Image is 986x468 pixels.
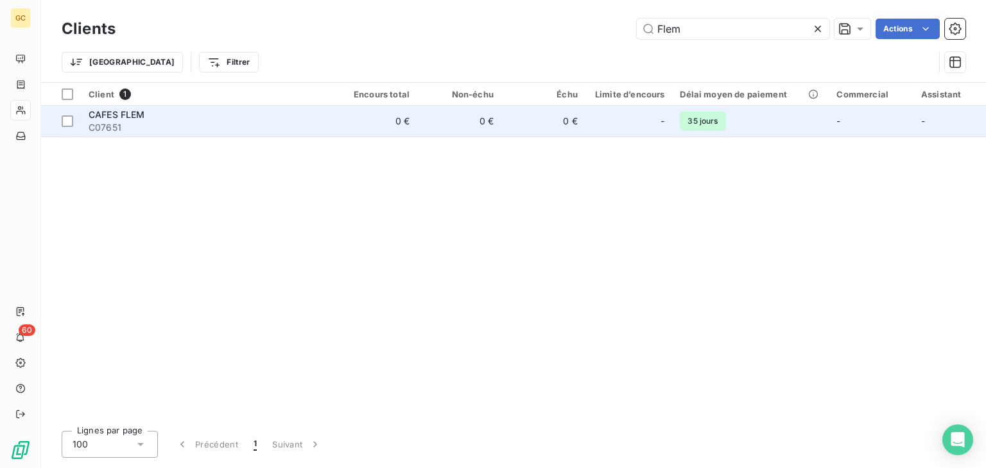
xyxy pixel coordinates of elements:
span: 1 [119,88,131,100]
span: 100 [73,438,88,451]
td: 0 € [333,106,417,137]
span: - [661,115,664,128]
span: 35 jours [680,112,725,131]
span: CAFES FLEM [89,109,145,120]
span: 60 [19,324,35,336]
span: Client [89,89,114,99]
td: 0 € [501,106,585,137]
h3: Clients [62,17,116,40]
div: Commercial [836,89,906,99]
div: Non-échu [425,89,494,99]
div: Assistant [921,89,978,99]
span: - [836,115,840,126]
button: Suivant [264,431,329,458]
button: Actions [876,19,940,39]
div: Échu [509,89,578,99]
input: Rechercher [637,19,829,39]
div: Encours total [341,89,410,99]
button: [GEOGRAPHIC_DATA] [62,52,183,72]
div: Limite d’encours [593,89,665,99]
img: Logo LeanPay [10,440,31,460]
button: Filtrer [199,52,258,72]
span: - [921,115,925,126]
div: Délai moyen de paiement [680,89,821,99]
div: Open Intercom Messenger [942,424,973,455]
td: 0 € [417,106,501,137]
span: C07651 [89,121,325,134]
span: 1 [254,438,257,451]
div: GC [10,8,31,28]
button: Précédent [168,431,246,458]
button: 1 [246,431,264,458]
